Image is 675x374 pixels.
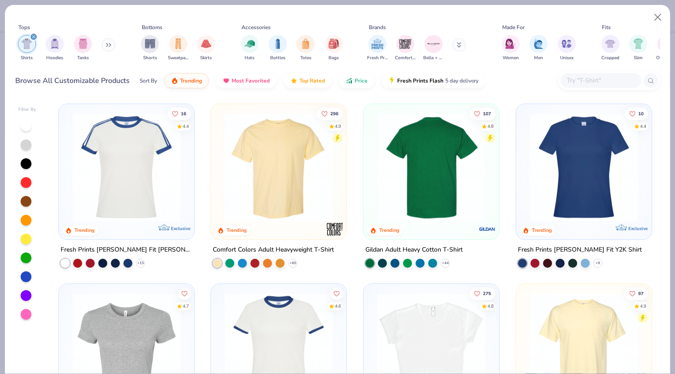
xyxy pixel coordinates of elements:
[201,39,211,49] img: Skirts Image
[269,35,287,61] div: filter for Bottles
[241,35,259,61] button: filter button
[502,35,520,61] button: filter button
[145,39,155,49] img: Shorts Image
[173,39,183,49] img: Sweatpants Image
[241,35,259,61] div: filter for Hats
[183,303,189,309] div: 4.7
[181,111,186,116] span: 16
[625,107,648,120] button: Like
[300,55,311,61] span: Totes
[442,261,449,266] span: + 44
[329,55,339,61] span: Bags
[534,39,544,49] img: Men Image
[367,35,388,61] div: filter for Fresh Prints
[142,23,162,31] div: Bottoms
[143,55,157,61] span: Shorts
[605,39,615,49] img: Cropped Image
[317,107,343,120] button: Like
[180,77,202,84] span: Trending
[530,35,548,61] div: filter for Men
[649,9,666,26] button: Close
[331,287,343,300] button: Like
[339,73,374,88] button: Price
[640,303,646,309] div: 4.9
[74,35,92,61] div: filter for Tanks
[503,55,519,61] span: Women
[640,123,646,130] div: 4.4
[74,35,92,61] button: filter button
[373,113,490,222] img: c7959168-479a-4259-8c5e-120e54807d6b
[200,55,212,61] span: Skirts
[633,39,643,49] img: Slim Image
[388,77,395,84] img: flash.gif
[629,35,647,61] button: filter button
[77,55,89,61] span: Tanks
[22,39,32,49] img: Shirts Image
[355,77,368,84] span: Price
[223,77,230,84] img: most_fav.gif
[197,35,215,61] button: filter button
[369,23,386,31] div: Brands
[326,220,344,238] img: Comfort Colors logo
[301,39,311,49] img: Totes Image
[601,55,619,61] span: Cropped
[518,244,642,256] div: Fresh Prints [PERSON_NAME] Fit Y2K Shirt
[213,244,334,256] div: Comfort Colors Adult Heavyweight T-Shirt
[15,75,130,86] div: Browse All Customizable Products
[137,261,144,266] span: + 15
[469,107,495,120] button: Like
[365,244,463,256] div: Gildan Adult Heavy Cotton T-Shirt
[530,35,548,61] button: filter button
[50,39,60,49] img: Hoodies Image
[561,39,572,49] img: Unisex Image
[483,111,491,116] span: 107
[164,73,209,88] button: Trending
[558,35,576,61] div: filter for Unisex
[325,35,343,61] div: filter for Bags
[629,35,647,61] div: filter for Slim
[140,77,157,85] div: Sort By
[395,55,416,61] span: Comfort Colors
[220,113,337,222] img: 029b8af0-80e6-406f-9fdc-fdf898547912
[558,35,576,61] button: filter button
[601,35,619,61] div: filter for Cropped
[560,55,574,61] span: Unisex
[331,111,339,116] span: 296
[638,291,644,296] span: 97
[625,287,648,300] button: Like
[487,303,494,309] div: 4.8
[290,77,298,84] img: TopRated.gif
[445,76,478,86] span: 5 day delivery
[46,35,64,61] div: filter for Hoodies
[168,55,188,61] span: Sweatpants
[171,226,190,231] span: Exclusive
[634,55,643,61] span: Slim
[335,123,342,130] div: 4.9
[171,77,178,84] img: trending.gif
[68,113,185,222] img: e5540c4d-e74a-4e58-9a52-192fe86bec9f
[178,287,191,300] button: Like
[245,55,254,61] span: Hats
[21,55,33,61] span: Shirts
[325,35,343,61] button: filter button
[399,37,412,51] img: Comfort Colors Image
[423,35,444,61] button: filter button
[602,23,611,31] div: Fits
[483,291,491,296] span: 275
[289,261,296,266] span: + 60
[46,55,63,61] span: Hoodies
[371,37,384,51] img: Fresh Prints Image
[469,287,495,300] button: Like
[185,113,302,222] img: 77058d13-6681-46a4-a602-40ee85a356b7
[427,37,440,51] img: Bella + Canvas Image
[335,303,342,309] div: 4.6
[168,35,188,61] button: filter button
[141,35,159,61] button: filter button
[329,39,338,49] img: Bags Image
[423,55,444,61] span: Bella + Canvas
[241,23,271,31] div: Accessories
[395,35,416,61] button: filter button
[18,106,36,113] div: Filter By
[505,39,516,49] img: Women Image
[381,73,485,88] button: Fresh Prints Flash5 day delivery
